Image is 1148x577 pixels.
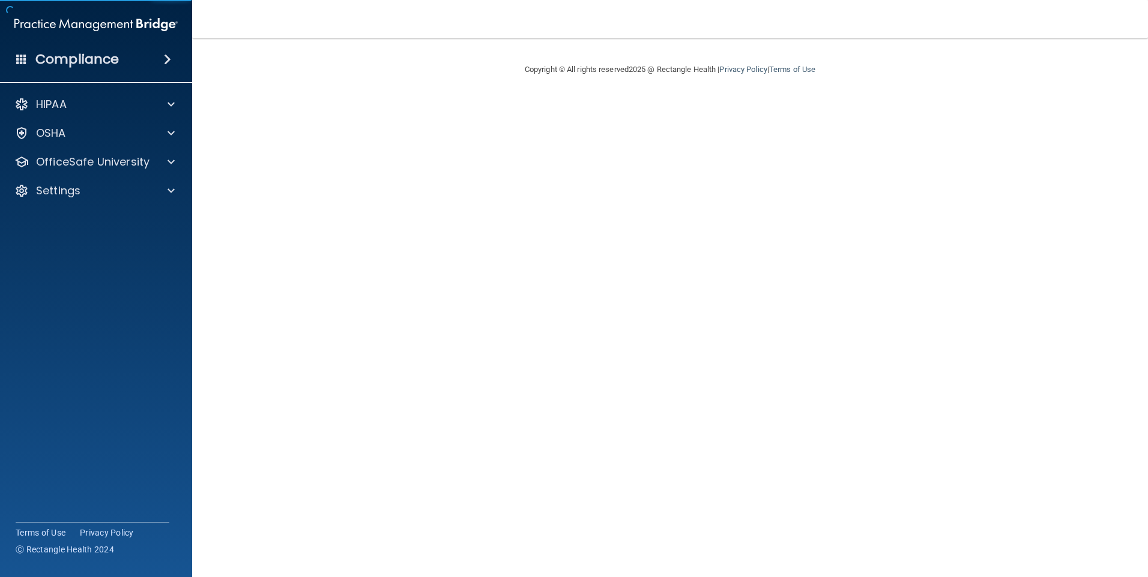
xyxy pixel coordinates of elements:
a: Terms of Use [769,65,815,74]
a: OSHA [14,126,175,140]
a: OfficeSafe University [14,155,175,169]
a: HIPAA [14,97,175,112]
h4: Compliance [35,51,119,68]
p: OfficeSafe University [36,155,150,169]
p: Settings [36,184,80,198]
a: Privacy Policy [80,527,134,539]
img: PMB logo [14,13,178,37]
a: Privacy Policy [719,65,767,74]
span: Ⓒ Rectangle Health 2024 [16,543,114,555]
p: HIPAA [36,97,67,112]
a: Terms of Use [16,527,65,539]
p: OSHA [36,126,66,140]
a: Settings [14,184,175,198]
div: Copyright © All rights reserved 2025 @ Rectangle Health | | [451,50,889,89]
